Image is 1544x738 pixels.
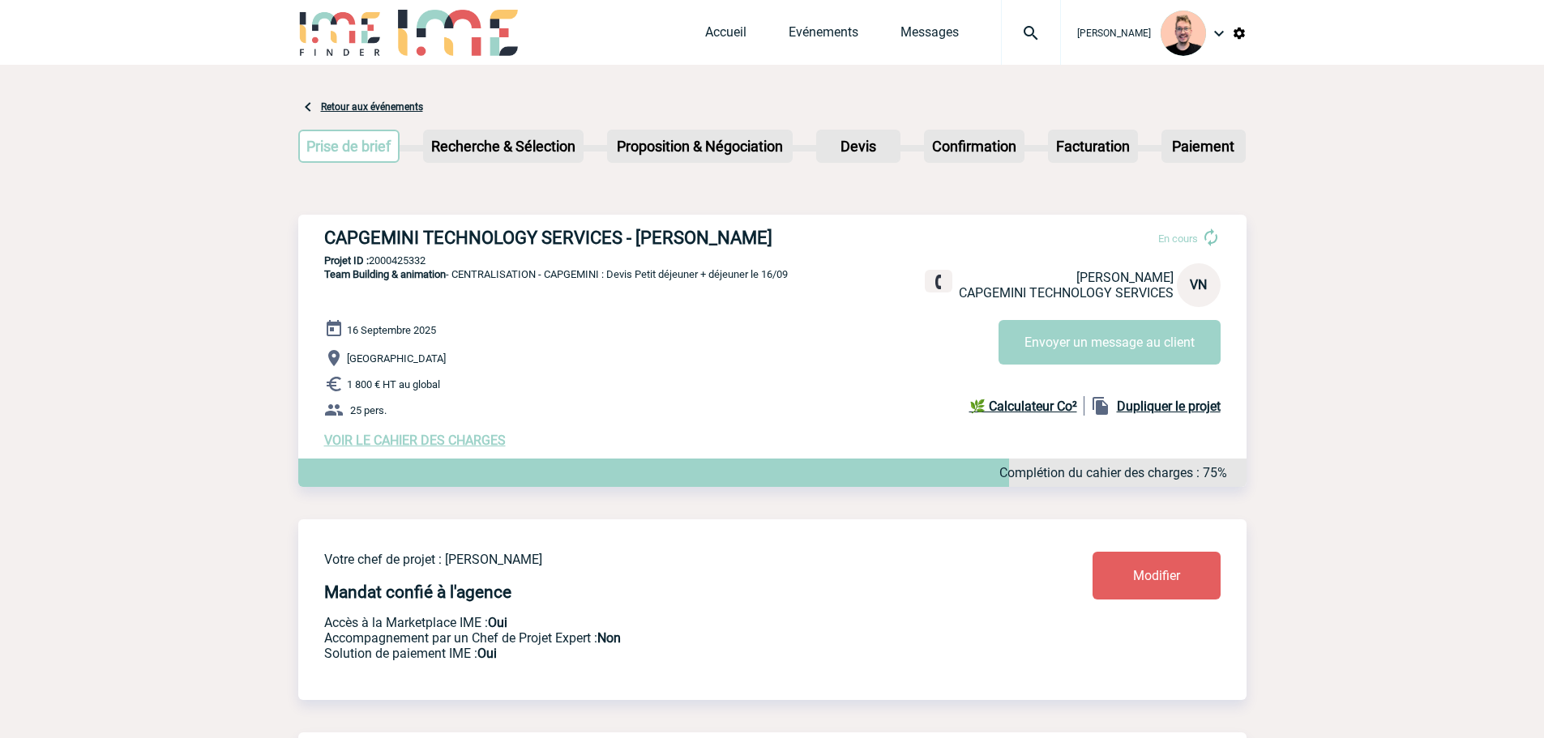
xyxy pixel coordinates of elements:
p: 2000425332 [298,254,1247,267]
b: Projet ID : [324,254,369,267]
span: VN [1190,277,1207,292]
img: 129741-1.png [1161,11,1206,56]
img: fixe.png [931,275,946,289]
a: VOIR LE CAHIER DES CHARGES [324,433,506,448]
p: Votre chef de projet : [PERSON_NAME] [324,552,997,567]
p: Recherche & Sélection [425,131,582,161]
a: Messages [900,24,959,47]
b: Oui [477,646,497,661]
img: file_copy-black-24dp.png [1091,396,1110,416]
span: 1 800 € HT au global [347,378,440,390]
p: Proposition & Négociation [609,131,791,161]
span: 16 Septembre 2025 [347,324,436,336]
p: Devis [818,131,899,161]
span: [GEOGRAPHIC_DATA] [347,352,446,365]
span: [PERSON_NAME] [1077,28,1151,39]
b: Non [597,630,621,646]
span: Modifier [1133,568,1180,583]
img: IME-Finder [298,10,383,56]
span: Team Building & animation [324,268,446,280]
a: Accueil [705,24,746,47]
a: Evénements [789,24,858,47]
span: En cours [1158,232,1198,245]
button: Envoyer un message au client [999,320,1221,365]
p: Confirmation [926,131,1023,161]
p: Facturation [1050,131,1136,161]
span: CAPGEMINI TECHNOLOGY SERVICES [959,285,1174,301]
b: 🌿 Calculateur Co² [969,399,1077,414]
p: Prise de brief [300,131,399,161]
span: 25 pers. [350,404,387,416]
b: Dupliquer le projet [1117,399,1221,414]
a: 🌿 Calculateur Co² [969,396,1084,416]
p: Prestation payante [324,630,997,646]
h4: Mandat confié à l'agence [324,582,511,602]
p: Paiement [1163,131,1244,161]
span: [PERSON_NAME] [1076,270,1174,285]
b: Oui [488,615,507,630]
span: - CENTRALISATION - CAPGEMINI : Devis Petit déjeuner + déjeuner le 16/09 [324,268,788,280]
a: Retour aux événements [321,101,423,113]
h3: CAPGEMINI TECHNOLOGY SERVICES - [PERSON_NAME] [324,228,810,248]
p: Accès à la Marketplace IME : [324,615,997,630]
p: Conformité aux process achat client, Prise en charge de la facturation, Mutualisation de plusieur... [324,646,997,661]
